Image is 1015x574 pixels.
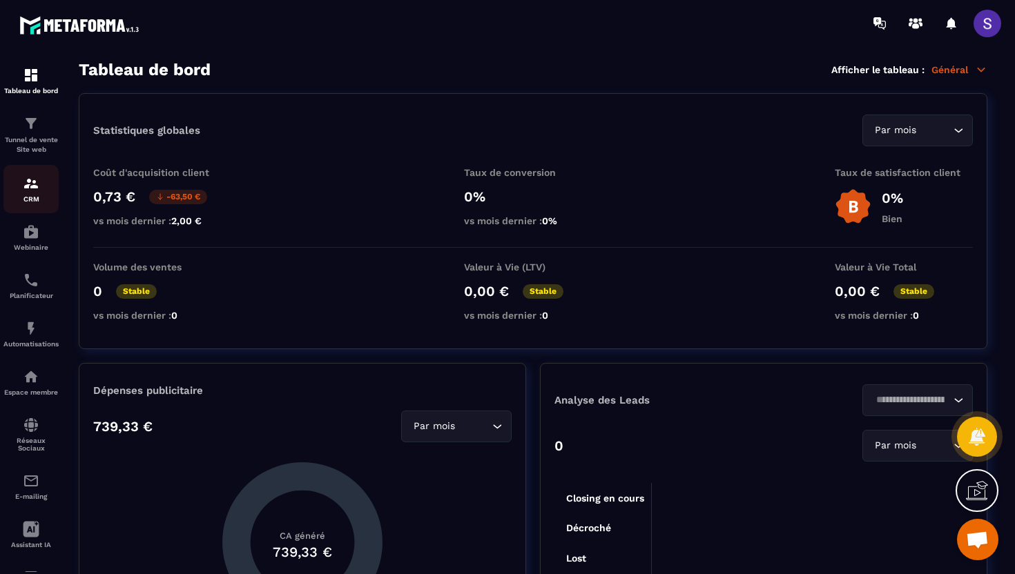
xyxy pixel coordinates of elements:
[93,310,231,321] p: vs mois dernier :
[862,430,973,462] div: Search for option
[458,419,489,434] input: Search for option
[23,67,39,83] img: formation
[871,123,919,138] span: Par mois
[464,261,602,273] p: Valeur à Vie (LTV)
[871,393,950,408] input: Search for option
[116,284,157,299] p: Stable
[464,188,602,205] p: 0%
[410,419,458,434] span: Par mois
[835,188,871,225] img: b-badge-o.b3b20ee6.svg
[835,261,973,273] p: Valeur à Vie Total
[3,135,59,155] p: Tunnel de vente Site web
[19,12,144,38] img: logo
[919,438,950,453] input: Search for option
[23,473,39,489] img: email
[79,60,211,79] h3: Tableau de bord
[464,215,602,226] p: vs mois dernier :
[919,123,950,138] input: Search for option
[93,418,153,435] p: 739,33 €
[3,541,59,548] p: Assistant IA
[3,340,59,348] p: Automatisations
[882,213,903,224] p: Bien
[3,165,59,213] a: formationformationCRM
[835,167,973,178] p: Taux de satisfaction client
[23,115,39,132] img: formation
[149,190,207,204] p: -63,50 €
[3,213,59,261] a: automationsautomationsWebinaire
[93,384,512,397] p: Dépenses publicitaire
[464,310,602,321] p: vs mois dernier :
[93,188,135,205] p: 0,73 €
[3,511,59,559] a: Assistant IA
[3,105,59,165] a: formationformationTunnel de vente Site web
[3,195,59,203] p: CRM
[862,115,973,146] div: Search for option
[566,493,644,504] tspan: Closing en cours
[566,522,611,533] tspan: Décroché
[3,437,59,452] p: Réseaux Sociaux
[835,310,973,321] p: vs mois dernier :
[3,244,59,251] p: Webinaire
[871,438,919,453] span: Par mois
[171,215,202,226] span: 2,00 €
[464,167,602,178] p: Taux de conversion
[882,190,903,206] p: 0%
[171,310,177,321] span: 0
[93,261,231,273] p: Volume des ventes
[862,384,973,416] div: Search for option
[3,388,59,396] p: Espace membre
[23,417,39,433] img: social-network
[23,368,39,385] img: automations
[93,215,231,226] p: vs mois dernier :
[3,358,59,406] a: automationsautomationsEspace membre
[835,283,880,299] p: 0,00 €
[3,292,59,299] p: Planificateur
[542,215,557,226] span: 0%
[554,394,764,406] p: Analyse des Leads
[523,284,563,299] p: Stable
[957,519,998,560] div: Ouvrir le chat
[464,283,509,299] p: 0,00 €
[3,261,59,310] a: schedulerschedulerPlanificateur
[23,175,39,192] img: formation
[542,310,548,321] span: 0
[401,410,512,442] div: Search for option
[566,553,586,564] tspan: Lost
[3,310,59,358] a: automationsautomationsAutomatisations
[93,283,102,299] p: 0
[893,284,934,299] p: Stable
[23,224,39,240] img: automations
[23,320,39,337] img: automations
[23,272,39,288] img: scheduler
[831,64,925,75] p: Afficher le tableau :
[93,167,231,178] p: Coût d'acquisition client
[3,406,59,462] a: social-networksocial-networkRéseaux Sociaux
[3,87,59,95] p: Tableau de bord
[3,57,59,105] a: formationformationTableau de bord
[913,310,919,321] span: 0
[554,437,563,454] p: 0
[3,493,59,500] p: E-mailing
[93,124,200,137] p: Statistiques globales
[931,63,987,76] p: Général
[3,462,59,511] a: emailemailE-mailing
